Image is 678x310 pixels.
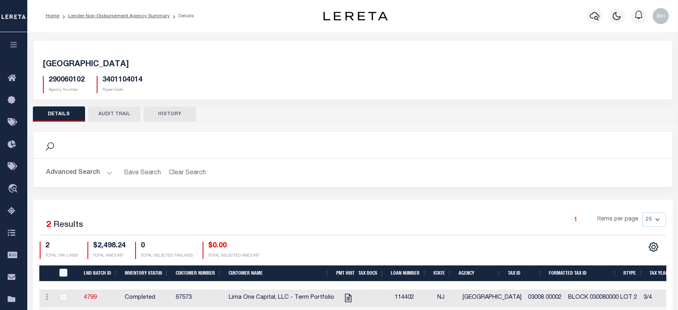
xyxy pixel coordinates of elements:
label: Results [53,219,83,232]
h5: 290060102 [49,76,85,85]
li: Details [170,12,194,20]
td: Completed [122,290,173,307]
th: &nbsp;&nbsp;&nbsp;&nbsp;&nbsp;&nbsp;&nbsp;&nbsp;&nbsp;&nbsp; [39,265,55,282]
h5: 3401104014 [102,76,142,85]
td: NJ [434,290,459,307]
th: Tax Id: activate to sort column ascending [505,265,546,282]
td: BLOCK 030080000 LOT 2 [565,290,640,307]
p: TOTAL TAX LINES [45,253,78,259]
th: Tax Docs: activate to sort column ascending [355,265,388,282]
th: Agency: activate to sort column ascending [455,265,505,282]
th: LND Batch ID: activate to sort column ascending [81,265,122,282]
span: [GEOGRAPHIC_DATA] [43,61,129,69]
th: Formatted Tax Id: activate to sort column ascending [546,265,621,282]
button: Advanced Search [46,165,113,181]
button: AUDIT TRAIL [88,106,140,122]
td: 67573 [173,290,225,307]
img: svg+xml;base64,PHN2ZyB4bWxucz0iaHR0cDovL3d3dy53My5vcmcvMjAwMC9zdmciIHBvaW50ZXItZXZlbnRzPSJub25lIi... [653,8,669,24]
button: HISTORY [144,106,196,122]
th: RType: activate to sort column ascending [620,265,646,282]
h4: $0.00 [208,242,259,251]
img: logo-dark.svg [323,12,388,20]
th: Inventory Status: activate to sort column ascending [122,265,173,282]
th: QID [55,265,81,282]
td: 3/4 [640,290,666,307]
p: Agency Number [49,87,85,93]
p: TOTAL SELECTED TAXLINES [141,253,193,259]
td: Lima One Capital, LLC - Term Portfolio [225,290,337,307]
th: Customer Name: activate to sort column ascending [225,265,333,282]
p: TOTAL SELECTED AMOUNT [208,253,259,259]
th: Pmt Hist [333,265,355,282]
td: 03008 00002 [525,290,565,307]
h4: $2,498.24 [93,242,126,251]
th: State: activate to sort column ascending [430,265,455,282]
h4: 2 [45,242,78,251]
td: [GEOGRAPHIC_DATA] [459,290,525,307]
th: Customer Number: activate to sort column ascending [173,265,225,282]
a: Home [46,14,59,18]
h4: 0 [141,242,193,251]
p: TOTAL AMOUNT [93,253,126,259]
span: 2 [46,221,51,229]
i: travel_explore [8,184,20,194]
span: Items per page [597,215,638,224]
p: Payee Code [102,87,142,93]
a: 1 [571,215,580,224]
a: 4799 [84,295,97,300]
th: Loan Number: activate to sort column ascending [388,265,430,282]
button: DETAILS [33,106,85,122]
td: 114402 [392,290,434,307]
a: Lender Non-Disbursement Agency Summary [68,14,170,18]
